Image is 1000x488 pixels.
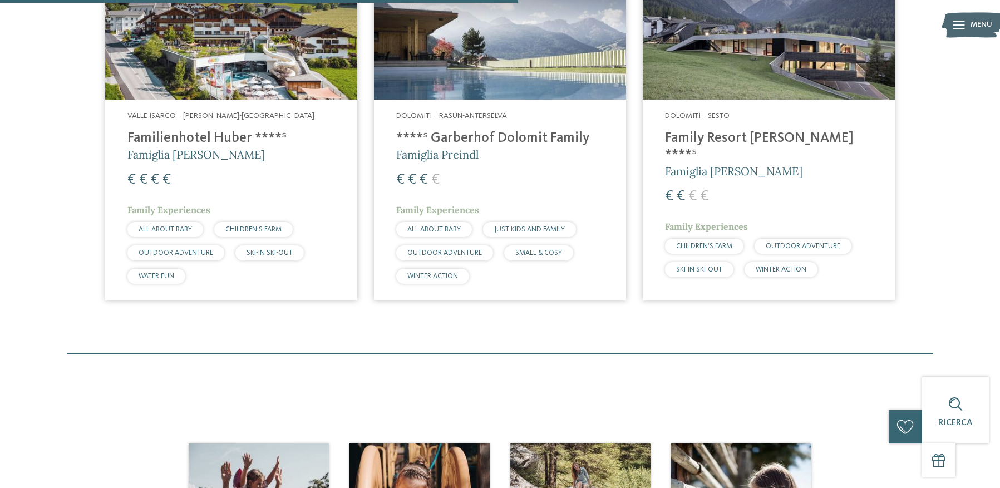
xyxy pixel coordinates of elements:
span: € [127,172,136,187]
span: WATER FUN [139,273,174,280]
h4: Familienhotel Huber ****ˢ [127,130,335,147]
span: Ricerca [938,418,973,427]
span: ALL ABOUT BABY [139,226,192,233]
span: € [700,189,708,204]
span: Valle Isarco – [PERSON_NAME]-[GEOGRAPHIC_DATA] [127,112,314,120]
span: € [677,189,685,204]
span: OUTDOOR ADVENTURE [407,249,482,257]
span: Famiglia [PERSON_NAME] [127,147,265,161]
span: Family Experiences [396,204,479,215]
span: WINTER ACTION [407,273,458,280]
span: € [408,172,416,187]
span: Dolomiti – Rasun-Anterselva [396,112,507,120]
span: Dolomiti – Sesto [665,112,730,120]
span: SKI-IN SKI-OUT [676,266,722,273]
span: € [396,172,405,187]
span: OUTDOOR ADVENTURE [139,249,213,257]
span: SKI-IN SKI-OUT [247,249,293,257]
span: € [162,172,171,187]
span: Family Experiences [665,221,748,232]
h4: Family Resort [PERSON_NAME] ****ˢ [665,130,873,164]
span: € [139,172,147,187]
span: CHILDREN’S FARM [225,226,282,233]
span: CHILDREN’S FARM [676,243,732,250]
span: € [420,172,428,187]
span: Famiglia [PERSON_NAME] [665,164,802,178]
span: OUTDOOR ADVENTURE [766,243,840,250]
span: € [431,172,440,187]
span: € [688,189,697,204]
span: WINTER ACTION [756,266,806,273]
h4: ****ˢ Garberhof Dolomit Family [396,130,604,147]
span: JUST KIDS AND FAMILY [494,226,565,233]
span: Famiglia Preindl [396,147,479,161]
span: SMALL & COSY [515,249,562,257]
span: € [151,172,159,187]
span: € [665,189,673,204]
span: ALL ABOUT BABY [407,226,461,233]
span: Family Experiences [127,204,210,215]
